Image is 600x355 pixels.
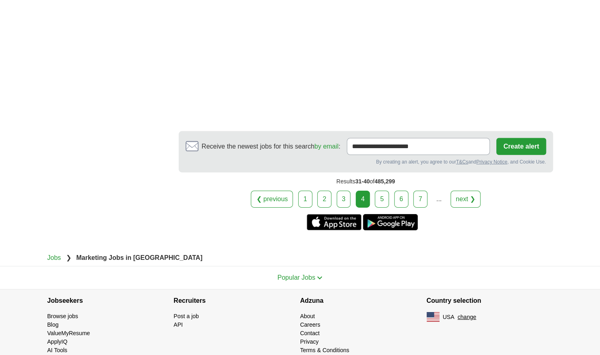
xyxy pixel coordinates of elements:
[431,191,447,207] div: ...
[47,347,68,353] a: AI Tools
[317,191,331,208] a: 2
[307,214,361,230] a: Get the iPhone app
[47,313,78,319] a: Browse jobs
[317,276,322,280] img: toggle icon
[300,338,319,345] a: Privacy
[47,321,59,328] a: Blog
[356,191,370,208] div: 4
[443,313,455,321] span: USA
[174,321,183,328] a: API
[456,159,468,165] a: T&Cs
[202,142,340,151] span: Receive the newest jobs for this search :
[47,330,90,336] a: ValueMyResume
[374,178,395,185] span: 485,299
[375,191,389,208] a: 5
[76,254,202,261] strong: Marketing Jobs in [GEOGRAPHIC_DATA]
[427,289,553,312] h4: Country selection
[47,254,61,261] a: Jobs
[413,191,427,208] a: 7
[47,338,68,345] a: ApplyIQ
[179,172,553,191] div: Results of
[394,191,408,208] a: 6
[457,313,476,321] button: change
[300,313,315,319] a: About
[314,143,339,150] a: by email
[427,312,440,322] img: US flag
[300,321,320,328] a: Careers
[251,191,293,208] a: ❮ previous
[476,159,507,165] a: Privacy Notice
[186,158,546,166] div: By creating an alert, you agree to our and , and Cookie Use.
[451,191,480,208] a: next ❯
[66,254,71,261] span: ❯
[363,214,418,230] a: Get the Android app
[174,313,199,319] a: Post a job
[300,330,320,336] a: Contact
[278,274,315,281] span: Popular Jobs
[355,178,370,185] span: 31-40
[298,191,312,208] a: 1
[337,191,351,208] a: 3
[300,347,349,353] a: Terms & Conditions
[496,138,546,155] button: Create alert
